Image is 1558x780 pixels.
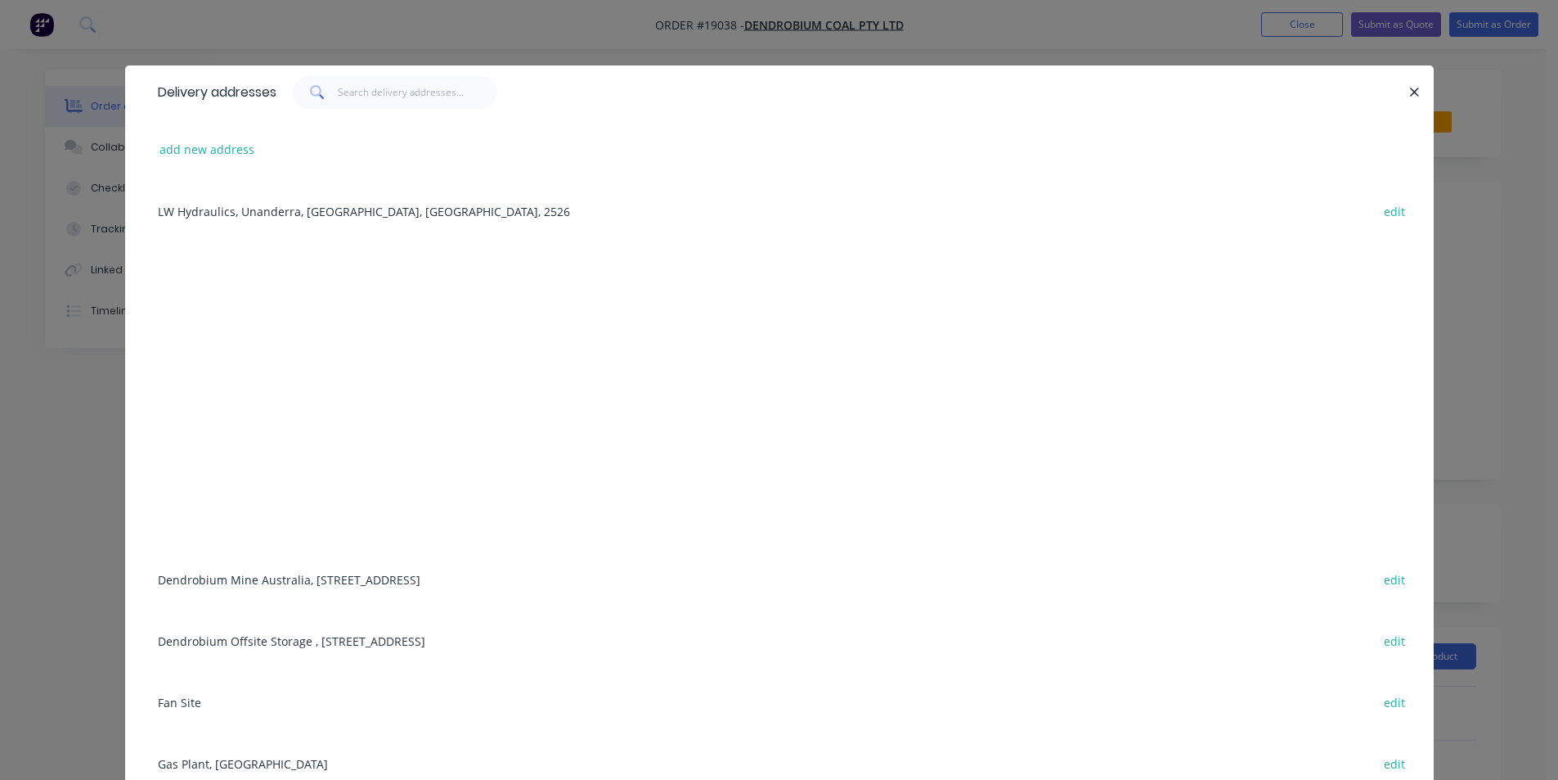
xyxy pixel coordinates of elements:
button: add new address [151,138,263,160]
div: Fan Site [150,671,1409,733]
button: edit [1376,691,1414,713]
input: Search delivery addresses... [338,76,497,109]
button: edit [1376,200,1414,222]
button: edit [1376,629,1414,652]
div: Dendrobium Offsite Storage , [STREET_ADDRESS] [150,610,1409,671]
button: edit [1376,752,1414,774]
div: Dendrobium Mine Australia, [STREET_ADDRESS] [150,548,1409,610]
div: Delivery addresses [150,66,276,119]
button: edit [1376,568,1414,590]
div: LW Hydraulics, Unanderra, [GEOGRAPHIC_DATA], [GEOGRAPHIC_DATA], 2526 [150,180,1409,241]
